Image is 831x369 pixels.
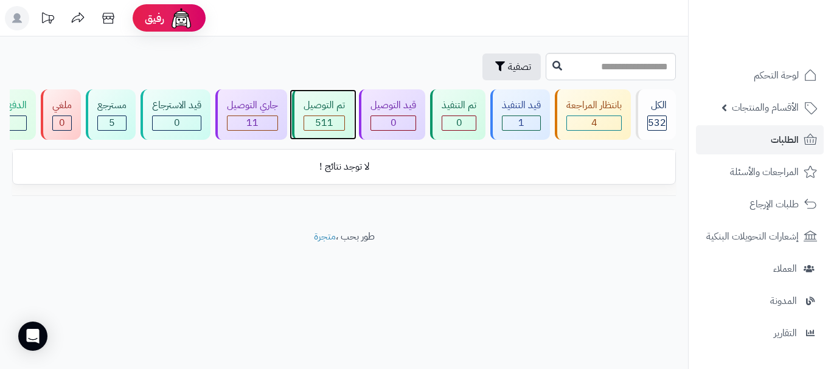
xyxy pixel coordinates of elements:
[696,254,824,283] a: العملاء
[290,89,356,140] a: تم التوصيل 511
[774,325,797,342] span: التقارير
[566,98,622,112] div: بانتظار المراجعة
[83,89,138,140] a: مسترجع 5
[749,196,799,213] span: طلبات الإرجاع
[696,125,824,154] a: الطلبات
[696,319,824,348] a: التقارير
[13,150,675,184] td: لا توجد نتائج !
[97,98,127,112] div: مسترجع
[730,164,799,181] span: المراجعات والأسئلة
[304,98,345,112] div: تم التوصيل
[38,89,83,140] a: ملغي 0
[647,98,667,112] div: الكل
[314,229,336,244] a: متجرة
[52,98,72,112] div: ملغي
[770,292,797,309] span: المدونة
[633,89,678,140] a: الكل532
[518,116,524,130] span: 1
[356,89,428,140] a: قيد التوصيل 0
[315,116,333,130] span: 511
[59,116,65,130] span: 0
[213,89,290,140] a: جاري التوصيل 11
[552,89,633,140] a: بانتظار المراجعة 4
[370,98,416,112] div: قيد التوصيل
[442,116,476,130] div: 0
[53,116,71,130] div: 0
[482,53,541,80] button: تصفية
[748,30,819,56] img: logo-2.png
[304,116,344,130] div: 511
[696,190,824,219] a: طلبات الإرجاع
[696,222,824,251] a: إشعارات التحويلات البنكية
[138,89,213,140] a: قيد الاسترجاع 0
[18,322,47,351] div: Open Intercom Messenger
[145,11,164,26] span: رفيق
[246,116,259,130] span: 11
[773,260,797,277] span: العملاء
[488,89,552,140] a: قيد التنفيذ 1
[371,116,415,130] div: 0
[169,6,193,30] img: ai-face.png
[591,116,597,130] span: 4
[696,157,824,187] a: المراجعات والأسئلة
[153,116,201,130] div: 0
[771,131,799,148] span: الطلبات
[706,228,799,245] span: إشعارات التحويلات البنكية
[696,61,824,90] a: لوحة التحكم
[502,98,541,112] div: قيد التنفيذ
[98,116,126,130] div: 5
[228,116,277,130] div: 11
[428,89,488,140] a: تم التنفيذ 0
[227,98,278,112] div: جاري التوصيل
[508,60,531,74] span: تصفية
[567,116,621,130] div: 4
[391,116,397,130] span: 0
[696,286,824,316] a: المدونة
[152,98,201,112] div: قيد الاسترجاع
[109,116,115,130] span: 5
[442,98,476,112] div: تم التنفيذ
[32,6,63,33] a: تحديثات المنصة
[502,116,540,130] div: 1
[648,116,666,130] span: 532
[456,116,462,130] span: 0
[732,99,799,116] span: الأقسام والمنتجات
[174,116,180,130] span: 0
[754,67,799,84] span: لوحة التحكم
